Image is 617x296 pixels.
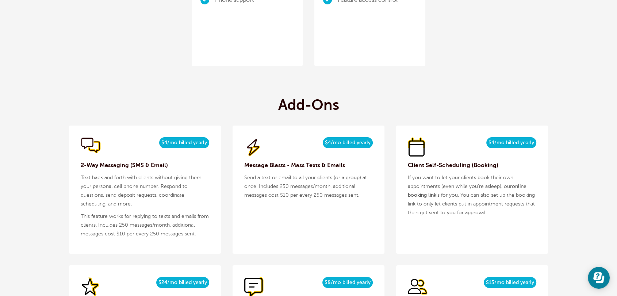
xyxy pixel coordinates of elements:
[159,137,209,148] span: $4/mo billed yearly
[156,277,209,288] span: $24/mo billed yearly
[278,96,339,114] h2: Add-Ons
[81,161,209,170] h3: 2-Way Messaging (SMS & Email)
[81,212,209,238] p: This feature works for replying to texts and emails from clients. Includes 250 messages/month, ad...
[408,161,536,170] h3: Client Self-Scheduling (Booking)
[81,173,209,208] p: Text back and forth with clients without giving them your personal cell phone number. Respond to ...
[322,277,373,288] span: $8/mo billed yearly
[408,173,536,217] p: If you want to let your clients book their own appointments (even while you're asleep), our is fo...
[244,161,373,170] h3: Message Blasts - Mass Texts & Emails
[486,137,536,148] span: $4/mo billed yearly
[588,267,610,289] iframe: Resource center
[484,277,536,288] span: $13/mo billed yearly
[244,173,373,200] p: Send a text or email to all your clients (or a group) at once. Includes 250 messages/month, addit...
[323,137,373,148] span: $4/mo billed yearly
